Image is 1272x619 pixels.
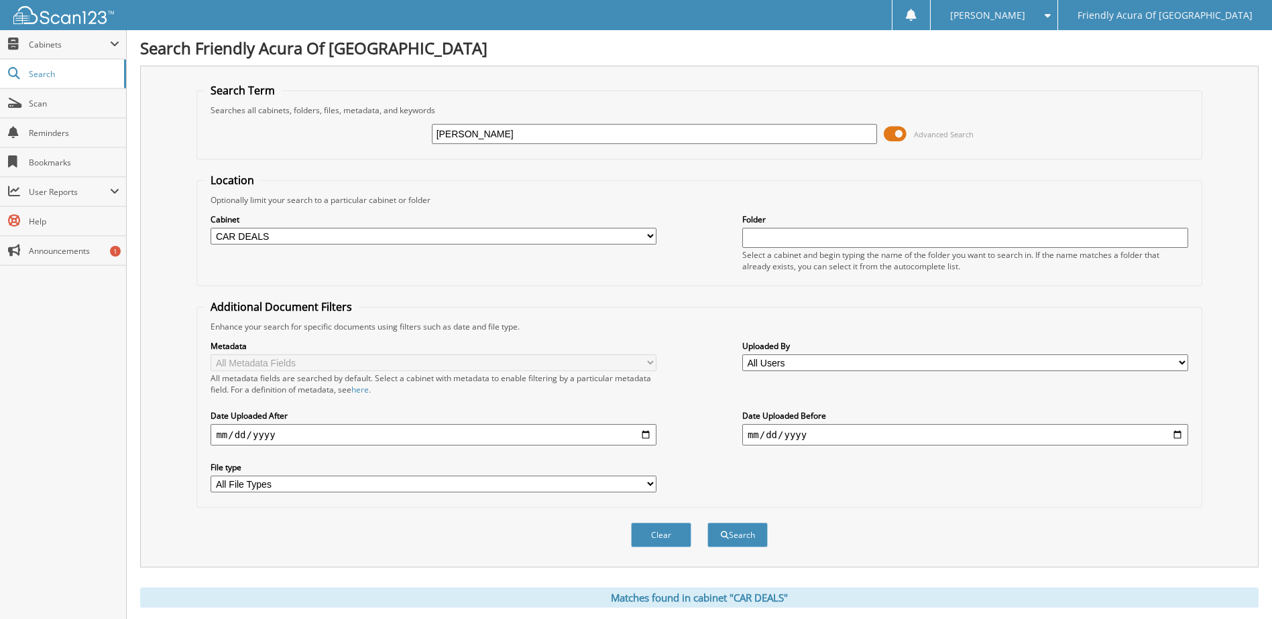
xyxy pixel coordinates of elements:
[204,173,261,188] legend: Location
[1078,11,1253,19] span: Friendly Acura Of [GEOGRAPHIC_DATA]
[742,410,1188,421] label: Date Uploaded Before
[211,462,656,473] label: File type
[742,214,1188,225] label: Folder
[29,127,119,139] span: Reminders
[29,98,119,109] span: Scan
[707,523,768,547] button: Search
[29,157,119,168] span: Bookmarks
[29,245,119,257] span: Announcements
[211,214,656,225] label: Cabinet
[914,129,974,139] span: Advanced Search
[742,249,1188,272] div: Select a cabinet and begin typing the name of the folder you want to search in. If the name match...
[950,11,1025,19] span: [PERSON_NAME]
[211,340,656,352] label: Metadata
[29,39,110,50] span: Cabinets
[204,83,282,98] legend: Search Term
[140,37,1259,59] h1: Search Friendly Acura Of [GEOGRAPHIC_DATA]
[351,384,369,395] a: here
[204,194,1194,206] div: Optionally limit your search to a particular cabinet or folder
[29,68,117,80] span: Search
[742,424,1188,445] input: end
[29,216,119,227] span: Help
[204,105,1194,116] div: Searches all cabinets, folders, files, metadata, and keywords
[211,372,656,395] div: All metadata fields are searched by default. Select a cabinet with metadata to enable filtering b...
[211,424,656,445] input: start
[140,588,1259,608] div: Matches found in cabinet "CAR DEALS"
[742,340,1188,352] label: Uploaded By
[211,410,656,421] label: Date Uploaded After
[110,246,121,257] div: 1
[204,299,359,314] legend: Additional Document Filters
[631,523,691,547] button: Clear
[29,186,110,198] span: User Reports
[13,6,114,24] img: scan123-logo-white.svg
[204,321,1194,332] div: Enhance your search for specific documents using filters such as date and file type.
